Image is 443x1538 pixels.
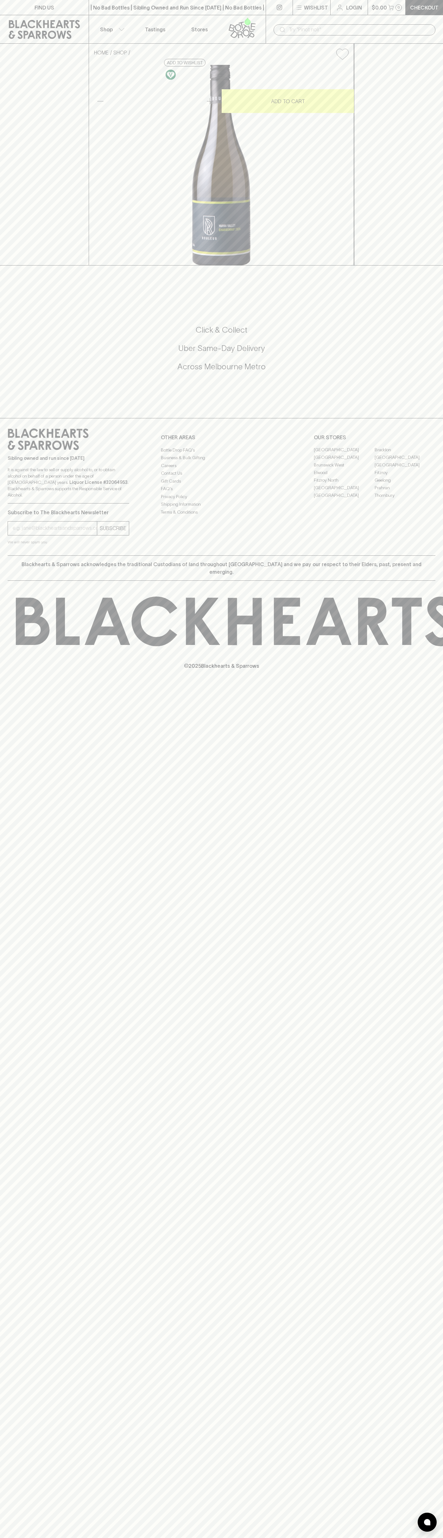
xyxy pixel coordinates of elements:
[164,68,177,81] a: Made without the use of any animal products.
[314,492,375,499] a: [GEOGRAPHIC_DATA]
[161,434,282,441] p: OTHER AREAS
[12,560,431,576] p: Blackhearts & Sparrows acknowledges the traditional Custodians of land throughout [GEOGRAPHIC_DAT...
[100,524,126,532] p: SUBSCRIBE
[161,501,282,508] a: Shipping Information
[161,454,282,462] a: Business & Bulk Gifting
[314,446,375,454] a: [GEOGRAPHIC_DATA]
[161,485,282,493] a: FAQ's
[334,46,351,62] button: Add to wishlist
[375,454,435,461] a: [GEOGRAPHIC_DATA]
[69,480,128,485] strong: Liquor License #32064953
[8,466,129,498] p: It is against the law to sell or supply alcohol to, or to obtain alcohol on behalf of a person un...
[222,89,354,113] button: ADD TO CART
[8,509,129,516] p: Subscribe to The Blackhearts Newsletter
[97,522,129,535] button: SUBSCRIBE
[314,461,375,469] a: Brunswick West
[133,15,177,43] a: Tastings
[35,4,54,11] p: FIND US
[271,97,305,105] p: ADD TO CART
[8,455,129,461] p: Sibling owned and run since [DATE]
[8,343,435,353] h5: Uber Same-Day Delivery
[314,469,375,477] a: Elwood
[161,462,282,469] a: Careers
[94,50,109,55] a: HOME
[161,446,282,454] a: Bottle Drop FAQ's
[375,492,435,499] a: Thornbury
[161,493,282,500] a: Privacy Policy
[375,461,435,469] a: [GEOGRAPHIC_DATA]
[314,477,375,484] a: Fitzroy North
[89,15,133,43] button: Shop
[424,1519,430,1525] img: bubble-icon
[8,539,129,545] p: We will never spam you
[375,484,435,492] a: Prahran
[8,361,435,372] h5: Across Melbourne Metro
[397,6,400,9] p: 0
[346,4,362,11] p: Login
[8,299,435,405] div: Call to action block
[375,469,435,477] a: Fitzroy
[410,4,439,11] p: Checkout
[191,26,208,33] p: Stores
[113,50,127,55] a: SHOP
[314,454,375,461] a: [GEOGRAPHIC_DATA]
[289,25,430,35] input: Try "Pinot noir"
[304,4,328,11] p: Wishlist
[161,508,282,516] a: Terms & Conditions
[314,434,435,441] p: OUR STORES
[145,26,165,33] p: Tastings
[375,446,435,454] a: Braddon
[89,65,354,265] img: 39605.png
[166,70,176,80] img: Vegan
[161,470,282,477] a: Contact Us
[8,325,435,335] h5: Click & Collect
[177,15,222,43] a: Stores
[161,477,282,485] a: Gift Cards
[100,26,113,33] p: Shop
[372,4,387,11] p: $0.00
[13,523,97,533] input: e.g. jane@blackheartsandsparrows.com.au
[314,484,375,492] a: [GEOGRAPHIC_DATA]
[164,59,206,66] button: Add to wishlist
[375,477,435,484] a: Geelong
